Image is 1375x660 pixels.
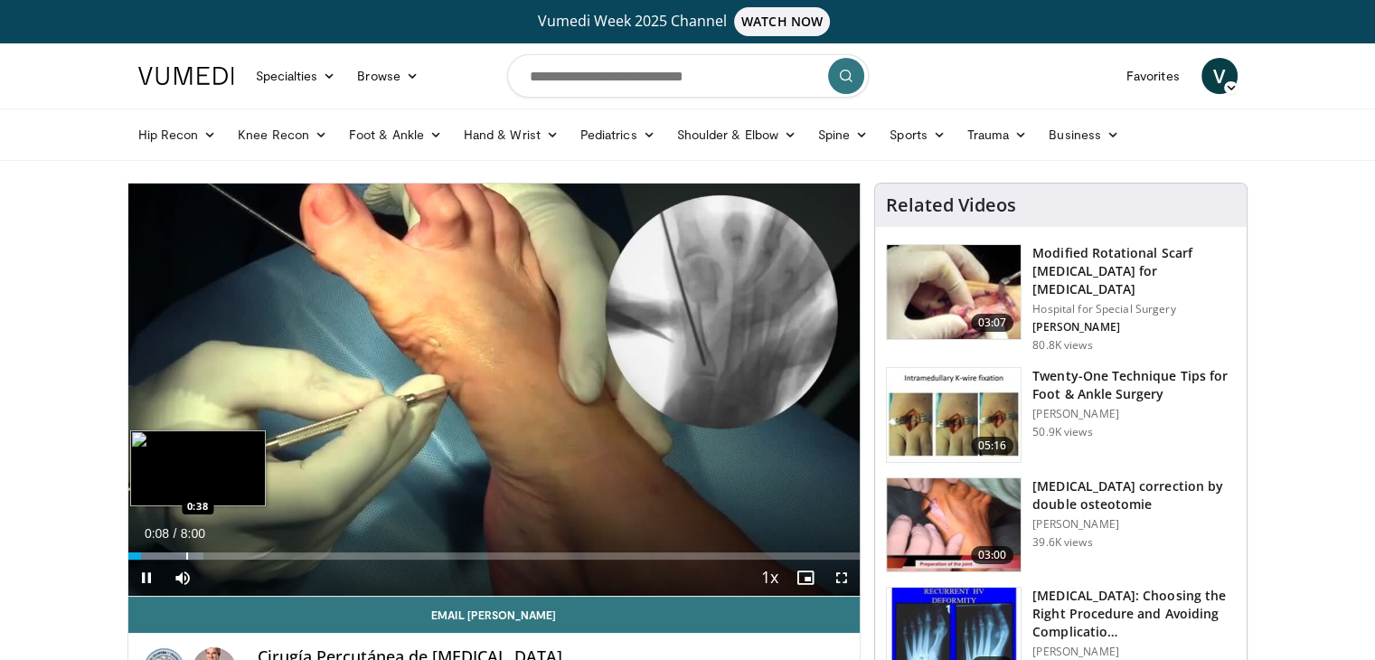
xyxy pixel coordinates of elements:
h3: [MEDICAL_DATA]: Choosing the Right Procedure and Avoiding Complicatio… [1032,587,1236,641]
p: Hospital for Special Surgery [1032,302,1236,316]
img: 6702e58c-22b3-47ce-9497-b1c0ae175c4c.150x105_q85_crop-smart_upscale.jpg [887,368,1021,462]
button: Enable picture-in-picture mode [787,560,824,596]
a: Hand & Wrist [453,117,570,153]
h4: Related Videos [886,194,1016,216]
a: Spine [807,117,879,153]
img: Scarf_Osteotomy_100005158_3.jpg.150x105_q85_crop-smart_upscale.jpg [887,245,1021,339]
a: Browse [346,58,429,94]
a: Shoulder & Elbow [666,117,807,153]
input: Search topics, interventions [507,54,869,98]
p: [PERSON_NAME] [1032,645,1236,659]
img: 294729_0000_1.png.150x105_q85_crop-smart_upscale.jpg [887,478,1021,572]
button: Mute [165,560,201,596]
span: 0:08 [145,526,169,541]
a: Foot & Ankle [338,117,453,153]
span: 05:16 [971,437,1014,455]
a: Business [1038,117,1130,153]
p: 39.6K views [1032,535,1092,550]
a: Favorites [1116,58,1191,94]
video-js: Video Player [128,184,861,597]
button: Fullscreen [824,560,860,596]
h3: Twenty-One Technique Tips for Foot & Ankle Surgery [1032,367,1236,403]
p: [PERSON_NAME] [1032,517,1236,532]
span: 8:00 [181,526,205,541]
a: 03:07 Modified Rotational Scarf [MEDICAL_DATA] for [MEDICAL_DATA] Hospital for Special Surgery [P... [886,244,1236,353]
a: Pediatrics [570,117,666,153]
span: WATCH NOW [734,7,830,36]
span: 03:00 [971,546,1014,564]
span: / [174,526,177,541]
h3: [MEDICAL_DATA] correction by double osteotomie [1032,477,1236,514]
p: [PERSON_NAME] [1032,320,1236,335]
img: VuMedi Logo [138,67,234,85]
a: Hip Recon [127,117,228,153]
a: Knee Recon [227,117,338,153]
p: 50.9K views [1032,425,1092,439]
div: Progress Bar [128,552,861,560]
p: [PERSON_NAME] [1032,407,1236,421]
span: 03:07 [971,314,1014,332]
a: V [1201,58,1238,94]
a: Vumedi Week 2025 ChannelWATCH NOW [141,7,1235,36]
a: Sports [879,117,956,153]
img: image.jpeg [130,430,266,506]
p: 80.8K views [1032,338,1092,353]
a: Trauma [956,117,1039,153]
a: Email [PERSON_NAME] [128,597,861,633]
a: Specialties [245,58,347,94]
button: Playback Rate [751,560,787,596]
a: 05:16 Twenty-One Technique Tips for Foot & Ankle Surgery [PERSON_NAME] 50.9K views [886,367,1236,463]
button: Pause [128,560,165,596]
h3: Modified Rotational Scarf [MEDICAL_DATA] for [MEDICAL_DATA] [1032,244,1236,298]
a: 03:00 [MEDICAL_DATA] correction by double osteotomie [PERSON_NAME] 39.6K views [886,477,1236,573]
